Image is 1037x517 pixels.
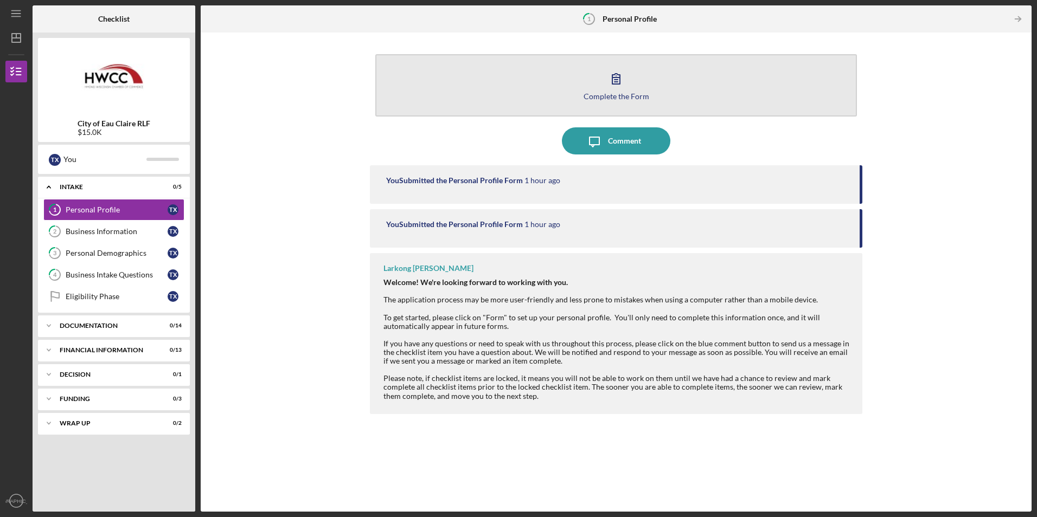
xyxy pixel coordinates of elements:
[43,286,184,307] a: Eligibility PhaseTX
[386,220,523,229] div: You Submitted the Personal Profile Form
[78,119,150,128] b: City of Eau Claire RLF
[168,204,178,215] div: T X
[587,15,591,22] tspan: 1
[53,206,56,214] tspan: 1
[60,184,155,190] div: Intake
[63,150,146,169] div: You
[162,396,182,402] div: 0 / 3
[43,242,184,264] a: 3Personal DemographicsTX
[162,347,182,353] div: 0 / 13
[162,420,182,426] div: 0 / 2
[60,420,155,426] div: Wrap Up
[524,220,560,229] time: 2025-09-03 22:44
[66,270,168,279] div: Business Intake Questions
[53,272,57,279] tspan: 4
[43,264,184,286] a: 4Business Intake QuestionsTX
[562,127,670,154] button: Comment
[608,127,641,154] div: Comment
[162,371,182,378] div: 0 / 1
[383,278,851,304] div: The application process may be more user-friendly and less prone to mistakes when using a compute...
[524,176,560,185] time: 2025-09-03 22:48
[66,205,168,214] div: Personal Profile
[168,291,178,302] div: T X
[584,92,649,100] div: Complete the Form
[49,154,61,166] div: T X
[383,264,473,273] div: Larkong [PERSON_NAME]
[162,184,182,190] div: 0 / 5
[66,292,168,301] div: Eligibility Phase
[60,396,155,402] div: Funding
[43,199,184,221] a: 1Personal ProfileTX
[60,371,155,378] div: Decision
[375,54,856,117] button: Complete the Form
[43,221,184,242] a: 2Business InformationTX
[38,43,190,108] img: Product logo
[53,228,56,235] tspan: 2
[383,277,568,287] strong: Welcome! We're looking forward to working with you.
[98,15,130,23] b: Checklist
[66,227,168,236] div: Business Information
[78,128,150,137] div: $15.0K
[60,322,155,329] div: Documentation
[386,176,523,185] div: You Submitted the Personal Profile Form
[168,269,178,280] div: T X
[603,15,657,23] b: Personal Profile
[66,249,168,257] div: Personal Demographics
[60,347,155,353] div: Financial Information
[168,248,178,258] div: T X
[168,226,178,237] div: T X
[162,322,182,329] div: 0 / 14
[5,490,27,512] button: [GEOGRAPHIC_DATA]
[383,313,851,400] div: To get started, please click on "Form" to set up your personal profile. You'll only need to compl...
[53,250,56,257] tspan: 3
